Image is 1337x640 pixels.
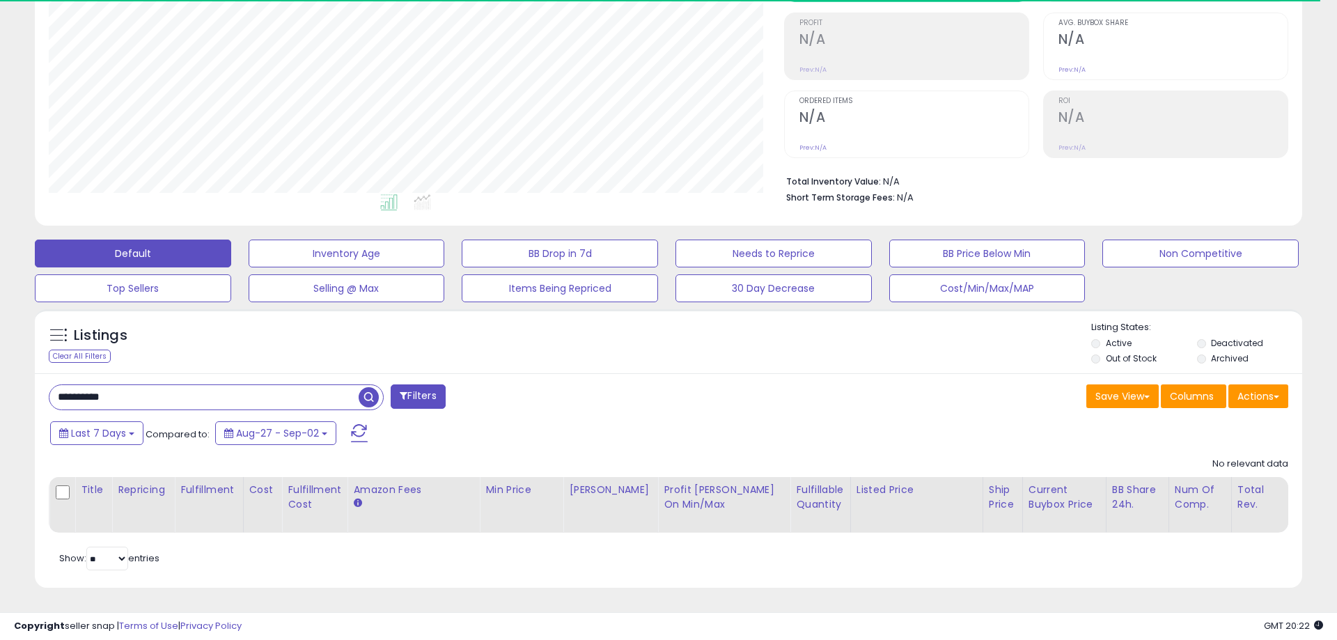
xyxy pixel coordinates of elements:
[59,552,159,565] span: Show: entries
[889,274,1086,302] button: Cost/Min/Max/MAP
[14,619,65,632] strong: Copyright
[249,483,276,497] div: Cost
[249,274,445,302] button: Selling @ Max
[146,428,210,441] span: Compared to:
[664,483,784,512] div: Profit [PERSON_NAME] on Min/Max
[1106,337,1132,349] label: Active
[989,483,1017,512] div: Ship Price
[1029,483,1100,512] div: Current Buybox Price
[1058,19,1288,27] span: Avg. Buybox Share
[236,426,319,440] span: Aug-27 - Sep-02
[796,483,844,512] div: Fulfillable Quantity
[799,143,827,152] small: Prev: N/A
[1058,109,1288,128] h2: N/A
[1058,31,1288,50] h2: N/A
[353,483,474,497] div: Amazon Fees
[119,619,178,632] a: Terms of Use
[799,109,1029,128] h2: N/A
[1211,337,1263,349] label: Deactivated
[1058,143,1086,152] small: Prev: N/A
[857,483,977,497] div: Listed Price
[288,483,341,512] div: Fulfillment Cost
[485,483,557,497] div: Min Price
[180,619,242,632] a: Privacy Policy
[81,483,106,497] div: Title
[1175,483,1226,512] div: Num of Comp.
[786,172,1278,189] li: N/A
[1102,240,1299,267] button: Non Competitive
[1091,321,1301,334] p: Listing States:
[14,620,242,633] div: seller snap | |
[1212,458,1288,471] div: No relevant data
[353,497,361,510] small: Amazon Fees.
[786,175,881,187] b: Total Inventory Value:
[1106,352,1157,364] label: Out of Stock
[1058,97,1288,105] span: ROI
[1086,384,1159,408] button: Save View
[35,274,231,302] button: Top Sellers
[249,240,445,267] button: Inventory Age
[215,421,336,445] button: Aug-27 - Sep-02
[1170,389,1214,403] span: Columns
[1058,65,1086,74] small: Prev: N/A
[74,326,127,345] h5: Listings
[658,477,790,533] th: The percentage added to the cost of goods (COGS) that forms the calculator for Min & Max prices.
[1264,619,1323,632] span: 2025-09-10 20:22 GMT
[675,240,872,267] button: Needs to Reprice
[675,274,872,302] button: 30 Day Decrease
[180,483,237,497] div: Fulfillment
[1211,352,1249,364] label: Archived
[391,384,445,409] button: Filters
[786,192,895,203] b: Short Term Storage Fees:
[118,483,169,497] div: Repricing
[1228,384,1288,408] button: Actions
[1237,483,1288,512] div: Total Rev.
[1161,384,1226,408] button: Columns
[799,31,1029,50] h2: N/A
[799,97,1029,105] span: Ordered Items
[71,426,126,440] span: Last 7 Days
[799,65,827,74] small: Prev: N/A
[569,483,652,497] div: [PERSON_NAME]
[462,240,658,267] button: BB Drop in 7d
[49,350,111,363] div: Clear All Filters
[897,191,914,204] span: N/A
[889,240,1086,267] button: BB Price Below Min
[50,421,143,445] button: Last 7 Days
[35,240,231,267] button: Default
[1112,483,1163,512] div: BB Share 24h.
[799,19,1029,27] span: Profit
[462,274,658,302] button: Items Being Repriced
